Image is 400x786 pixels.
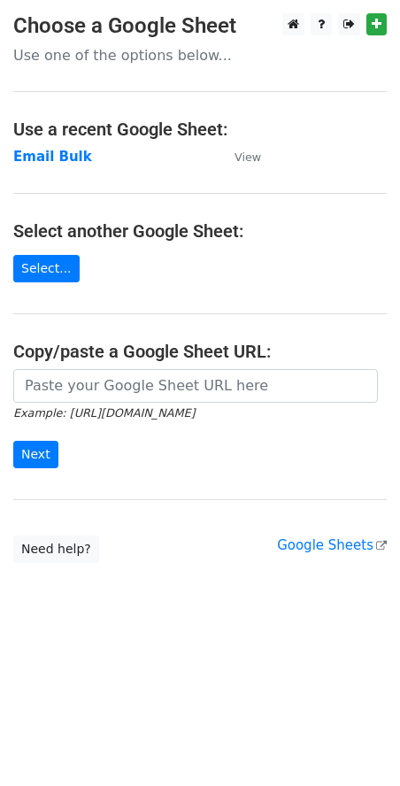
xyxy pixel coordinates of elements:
[13,46,387,65] p: Use one of the options below...
[13,536,99,563] a: Need help?
[13,441,58,468] input: Next
[13,220,387,242] h4: Select another Google Sheet:
[217,149,261,165] a: View
[277,537,387,553] a: Google Sheets
[13,13,387,39] h3: Choose a Google Sheet
[13,149,92,165] a: Email Bulk
[13,369,378,403] input: Paste your Google Sheet URL here
[13,119,387,140] h4: Use a recent Google Sheet:
[235,150,261,164] small: View
[13,406,195,420] small: Example: [URL][DOMAIN_NAME]
[13,255,80,282] a: Select...
[13,341,387,362] h4: Copy/paste a Google Sheet URL:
